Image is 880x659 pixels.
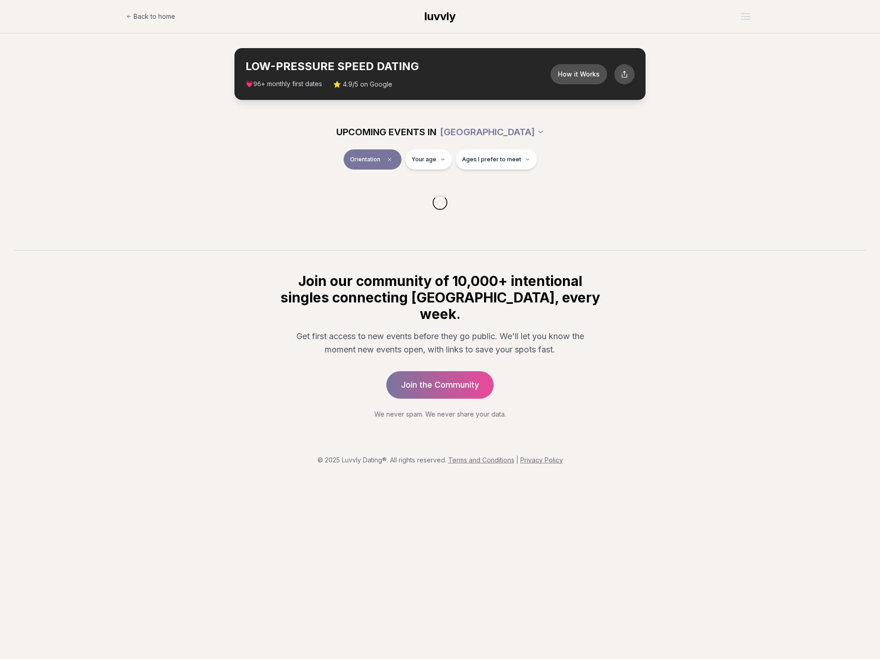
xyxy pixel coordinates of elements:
p: Get first access to new events before they go public. We'll let you know the moment new events op... [286,329,594,357]
span: ⭐ 4.9/5 on Google [333,80,392,89]
a: Back to home [126,7,175,26]
a: Terms and Conditions [448,456,514,464]
span: Your age [412,156,436,163]
span: 96 [253,81,261,88]
button: Ages I prefer to meet [456,149,537,170]
span: Back to home [134,12,175,21]
button: How it Works [551,64,607,84]
button: [GEOGRAPHIC_DATA] [440,122,544,142]
span: Orientation [350,156,380,163]
button: Open menu [737,10,754,23]
a: Privacy Policy [520,456,563,464]
button: OrientationClear event type filter [344,149,401,170]
span: luvvly [424,10,456,23]
span: | [516,456,518,464]
p: We never spam. We never share your data. [278,410,602,419]
p: © 2025 Luvvly Dating®. All rights reserved. [7,456,873,465]
a: Join the Community [386,371,494,399]
a: luvvly [424,9,456,24]
h2: Join our community of 10,000+ intentional singles connecting [GEOGRAPHIC_DATA], every week. [278,273,602,322]
span: UPCOMING EVENTS IN [336,126,436,138]
h2: LOW-PRESSURE SPEED DATING [245,59,551,74]
span: Clear event type filter [384,154,395,165]
button: Your age [405,149,452,170]
span: 💗 + monthly first dates [245,79,322,89]
span: Ages I prefer to meet [462,156,521,163]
